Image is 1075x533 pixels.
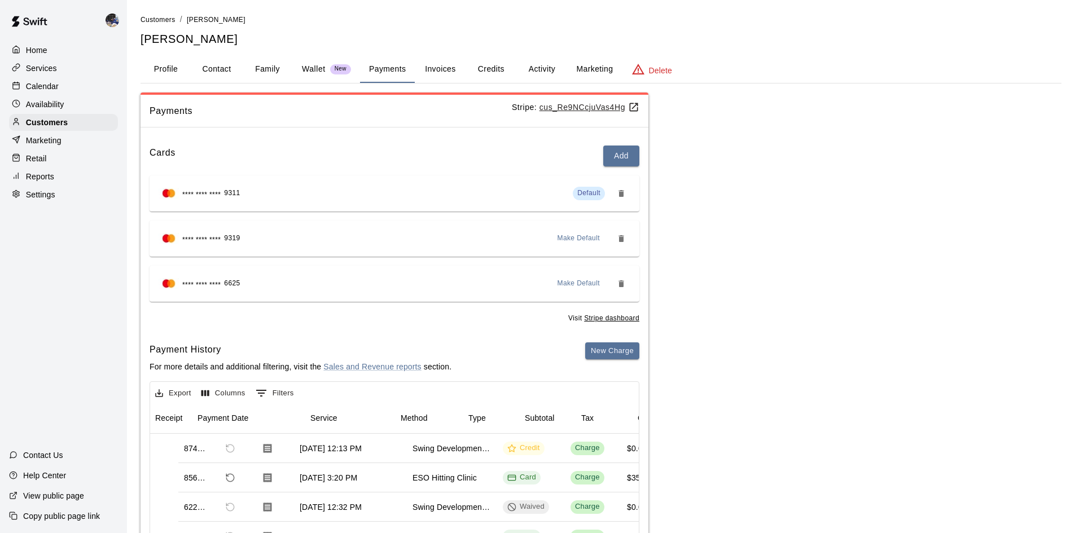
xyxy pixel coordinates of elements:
[9,186,118,203] a: Settings
[413,443,492,454] div: Swing Development Academy 8U/10U
[26,171,54,182] p: Reports
[221,439,240,458] span: Refund payment
[221,468,240,487] span: Refund payment
[141,14,1061,26] nav: breadcrumb
[558,233,600,244] span: Make Default
[415,56,466,83] button: Invoices
[516,56,567,83] button: Activity
[26,63,57,74] p: Services
[159,233,179,244] img: Credit card brand logo
[103,9,127,32] div: Kevin Chandler
[553,275,605,293] button: Make Default
[159,278,179,289] img: Credit card brand logo
[23,470,66,481] p: Help Center
[9,60,118,77] a: Services
[159,188,179,199] img: Credit card brand logo
[141,56,191,83] button: Profile
[539,103,639,112] a: cus_Re9NCcjuVas4Hg
[199,385,248,402] button: Select columns
[106,14,119,27] img: Kevin Chandler
[627,501,647,513] div: $0.00
[150,104,512,118] span: Payments
[401,402,428,434] div: Method
[584,314,639,322] a: Stripe dashboard
[9,78,118,95] a: Calendar
[507,443,540,453] div: Credit
[576,402,632,434] div: Tax
[300,501,362,513] div: May 31, 2025, 12:32 PM
[638,402,682,434] div: Custom Fee
[9,96,118,113] a: Availability
[413,472,477,483] div: ESO Hitting Clinic
[224,188,240,199] span: 9311
[198,402,249,434] div: Payment Date
[330,65,351,73] span: New
[305,402,395,434] div: Service
[150,146,175,166] h6: Cards
[603,146,639,166] button: Add
[253,384,297,402] button: Show filters
[9,150,118,167] a: Retail
[9,132,118,149] a: Marketing
[575,472,600,483] div: Charge
[585,342,639,360] button: New Charge
[26,45,47,56] p: Home
[323,362,421,371] a: Sales and Revenue reports
[463,402,519,434] div: Type
[23,510,100,522] p: Copy public page link
[141,15,175,24] a: Customers
[512,102,639,113] p: Stripe:
[558,278,600,289] span: Make Default
[360,56,415,83] button: Payments
[507,501,545,512] div: Waived
[23,450,63,461] p: Contact Us
[519,402,576,434] div: Subtotal
[191,56,242,83] button: Contact
[184,443,209,454] div: 874072
[141,56,1061,83] div: basic tabs example
[257,438,278,459] button: Download Receipt
[575,443,600,453] div: Charge
[141,16,175,24] span: Customers
[300,472,357,483] div: Oct 5, 2025, 3:20 PM
[9,114,118,131] a: Customers
[581,402,594,434] div: Tax
[567,56,622,83] button: Marketing
[413,501,492,513] div: Swing Development Academy 8U/10U
[310,402,337,434] div: Service
[627,472,652,483] div: $35.00
[577,189,600,197] span: Default
[468,402,486,434] div: Type
[9,168,118,185] a: Reports
[224,233,240,244] span: 9319
[26,81,59,92] p: Calendar
[184,472,209,483] div: 856334
[26,153,47,164] p: Retail
[568,313,639,324] span: Visit
[9,42,118,59] a: Home
[221,497,240,517] span: Refund payment
[192,402,305,434] div: Payment Date
[184,501,209,513] div: 622290
[150,342,451,357] h6: Payment History
[525,402,555,434] div: Subtotal
[26,135,62,146] p: Marketing
[257,468,278,488] button: Download Receipt
[152,385,194,402] button: Export
[632,402,688,434] div: Custom Fee
[224,278,240,289] span: 6625
[553,230,605,248] button: Make Default
[26,99,64,110] p: Availability
[155,402,183,434] div: Receipt
[180,14,182,25] li: /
